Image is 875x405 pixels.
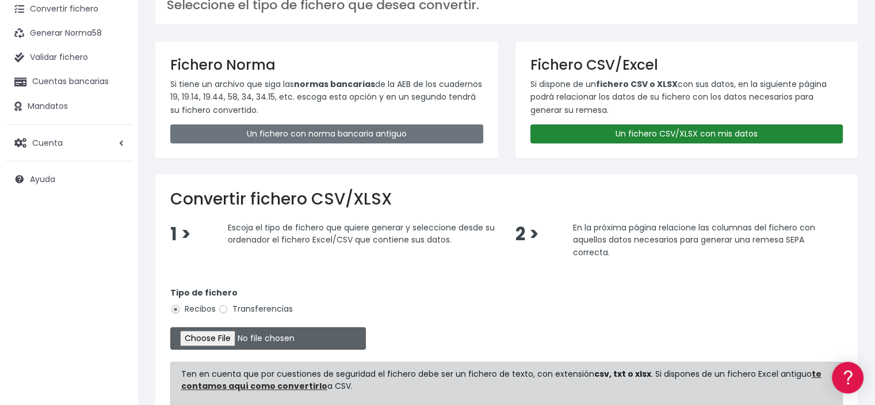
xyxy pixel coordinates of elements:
span: 1 > [170,222,191,247]
div: Convertir ficheros [12,127,219,138]
span: En la próxima página relacione las columnas del fichero con aquellos datos necesarios para genera... [572,221,815,258]
span: Escoja el tipo de fichero que quiere generar y seleccione desde su ordenador el fichero Excel/CSV... [228,221,495,245]
label: Recibos [170,303,216,315]
h3: Fichero CSV/Excel [530,56,843,73]
a: Formatos [12,146,219,164]
div: Facturación [12,229,219,240]
div: Programadores [12,277,219,287]
a: Ayuda [6,167,132,191]
strong: normas bancarias [294,78,375,90]
span: Cuenta [32,137,63,148]
strong: csv, txt o xlsx [594,368,651,380]
a: te contamos aquí como convertirlo [181,368,821,392]
a: Un fichero con norma bancaria antiguo [170,124,483,143]
h2: Convertir fichero CSV/XLSX [170,190,843,209]
h3: Fichero Norma [170,56,483,73]
span: 2 > [515,222,538,247]
a: API [12,294,219,312]
a: Cuenta [6,131,132,155]
a: Mandatos [6,94,132,119]
span: Ayuda [30,173,55,185]
a: Generar Norma58 [6,21,132,46]
a: POWERED BY ENCHANT [158,332,221,343]
div: Información general [12,80,219,91]
label: Transferencias [218,303,293,315]
a: Videotutoriales [12,181,219,199]
a: Perfiles de empresas [12,199,219,217]
a: Cuentas bancarias [6,70,132,94]
strong: Tipo de fichero [170,287,238,298]
p: Si dispone de un con sus datos, en la siguiente página podrá relacionar los datos de su fichero c... [530,78,843,116]
a: General [12,247,219,265]
a: Validar fichero [6,46,132,70]
button: Contáctanos [12,308,219,328]
a: Un fichero CSV/XLSX con mis datos [530,124,843,143]
a: Información general [12,98,219,116]
p: Si tiene un archivo que siga las de la AEB de los cuadernos 19, 19.14, 19.44, 58, 34, 34.15, etc.... [170,78,483,116]
strong: fichero CSV o XLSX [596,78,678,90]
a: Problemas habituales [12,164,219,181]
